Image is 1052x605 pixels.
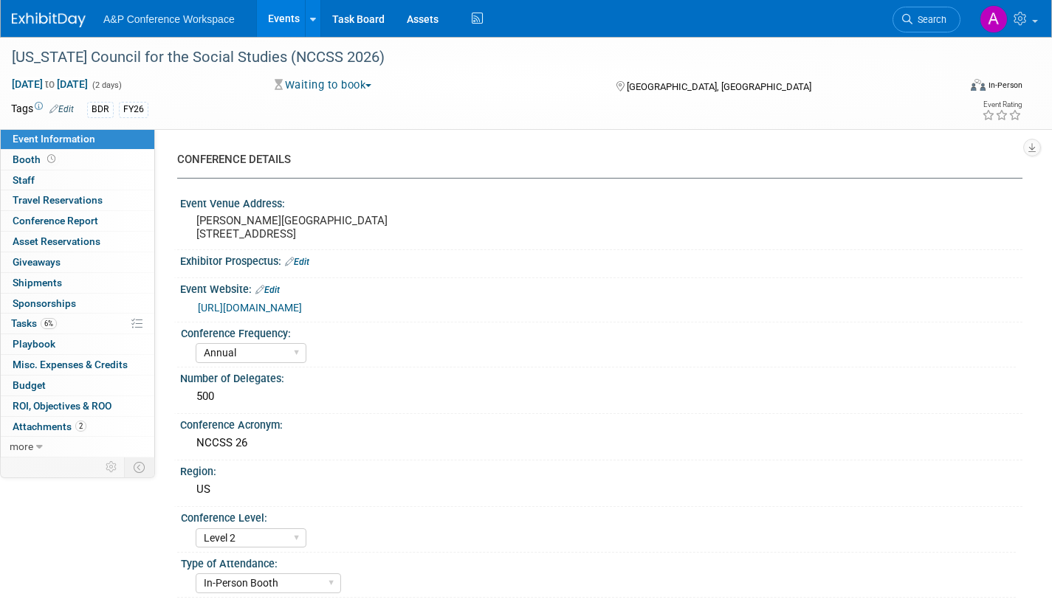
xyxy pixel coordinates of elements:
span: Playbook [13,338,55,350]
td: Personalize Event Tab Strip [99,457,125,477]
a: Playbook [1,334,154,354]
div: Exhibitor Prospectus: [180,250,1022,269]
a: Edit [49,104,74,114]
div: Conference Acronym: [180,414,1022,432]
a: ROI, Objectives & ROO [1,396,154,416]
span: 6% [41,318,57,329]
span: 2 [75,421,86,432]
div: BDR [87,102,114,117]
a: Attachments2 [1,417,154,437]
span: ROI, Objectives & ROO [13,400,111,412]
div: FY26 [119,102,148,117]
span: Sponsorships [13,297,76,309]
span: Misc. Expenses & Credits [13,359,128,370]
img: Amanda Oney [980,5,1008,33]
div: Conference Frequency: [181,322,1016,341]
div: US [191,478,1011,501]
a: Misc. Expenses & Credits [1,355,154,375]
img: ExhibitDay [12,13,86,27]
a: Edit [285,257,309,267]
div: Region: [180,460,1022,479]
span: (2 days) [91,80,122,90]
div: Event Format [873,77,1022,99]
a: Booth [1,150,154,170]
a: Tasks6% [1,314,154,333]
a: Event Information [1,129,154,149]
a: more [1,437,154,457]
a: Shipments [1,273,154,293]
span: [DATE] [DATE] [11,77,89,91]
span: Staff [13,174,35,186]
span: Attachments [13,421,86,432]
div: Number of Delegates: [180,367,1022,386]
div: [US_STATE] Council for the Social Studies (NCCSS 2026) [7,44,936,71]
a: Edit [255,285,280,295]
div: CONFERENCE DETAILS [177,152,1011,167]
div: Event Website: [180,278,1022,297]
div: Event Rating [982,101,1022,108]
a: Budget [1,376,154,395]
span: Asset Reservations [13,235,100,247]
div: 500 [191,385,1011,408]
button: Waiting to book [269,77,377,93]
img: Format-Inperson.png [971,79,986,91]
div: Conference Level: [181,507,1016,525]
a: [URL][DOMAIN_NAME] [198,302,302,314]
td: Toggle Event Tabs [125,457,155,477]
span: Booth not reserved yet [44,153,58,165]
span: Search [912,14,946,25]
span: Booth [13,153,58,165]
td: Tags [11,101,74,118]
span: Budget [13,379,46,391]
span: Giveaways [13,256,61,268]
a: Travel Reservations [1,190,154,210]
span: Shipments [13,277,62,288]
div: In-Person [988,80,1022,91]
a: Search [893,7,960,32]
span: to [43,78,57,90]
div: Type of Attendance: [181,553,1016,571]
span: Tasks [11,317,57,329]
span: A&P Conference Workspace [103,13,235,25]
span: Conference Report [13,215,98,227]
a: Staff [1,170,154,190]
span: [GEOGRAPHIC_DATA], [GEOGRAPHIC_DATA] [627,81,811,92]
span: Event Information [13,133,95,145]
a: Conference Report [1,211,154,231]
a: Asset Reservations [1,232,154,252]
div: NCCSS 26 [191,432,1011,454]
pre: [PERSON_NAME][GEOGRAPHIC_DATA] [STREET_ADDRESS] [196,214,515,241]
div: Event Venue Address: [180,193,1022,211]
a: Sponsorships [1,294,154,314]
span: more [10,440,33,452]
a: Giveaways [1,252,154,272]
span: Travel Reservations [13,194,103,206]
